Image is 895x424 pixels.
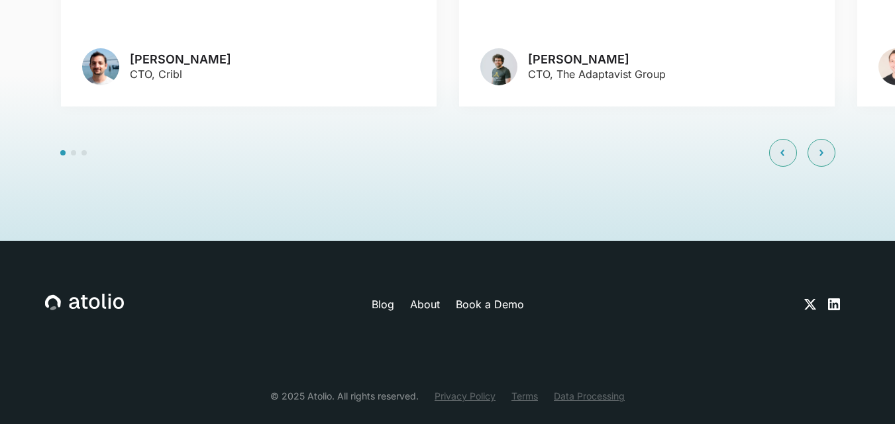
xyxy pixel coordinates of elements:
[528,66,666,82] p: CTO, The Adaptavist Group
[511,389,538,403] a: Terms
[554,389,625,403] a: Data Processing
[480,48,517,85] img: avatar
[270,389,419,403] div: © 2025 Atolio. All rights reserved.
[829,360,895,424] iframe: Chat Widget
[410,296,440,312] a: About
[82,48,119,85] img: avatar
[372,296,394,312] a: Blog
[528,52,666,67] h3: [PERSON_NAME]
[130,66,231,82] p: CTO, Cribl
[435,389,496,403] a: Privacy Policy
[456,296,524,312] a: Book a Demo
[130,52,231,67] h3: [PERSON_NAME]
